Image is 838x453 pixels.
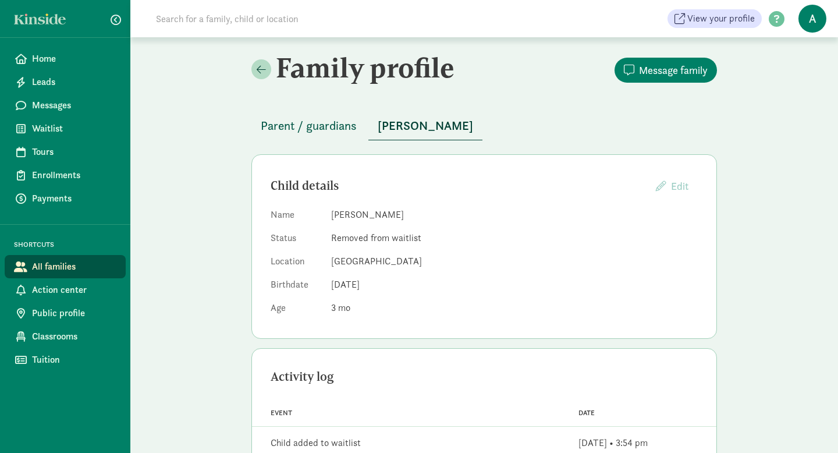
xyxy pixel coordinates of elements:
[639,62,708,78] span: Message family
[368,119,482,133] a: [PERSON_NAME]
[780,397,838,453] iframe: Chat Widget
[32,145,116,159] span: Tours
[251,112,366,140] button: Parent / guardians
[5,255,126,278] a: All families
[615,58,717,83] button: Message family
[5,278,126,302] a: Action center
[798,5,826,33] span: A
[368,112,482,140] button: [PERSON_NAME]
[32,306,116,320] span: Public profile
[578,409,595,417] span: Date
[5,302,126,325] a: Public profile
[5,47,126,70] a: Home
[331,278,360,291] span: [DATE]
[32,52,116,66] span: Home
[32,330,116,344] span: Classrooms
[331,302,350,314] span: 3
[271,301,322,320] dt: Age
[378,116,473,135] span: [PERSON_NAME]
[32,168,116,182] span: Enrollments
[32,98,116,112] span: Messages
[32,122,116,136] span: Waitlist
[271,176,647,195] div: Child details
[5,187,126,210] a: Payments
[331,254,698,268] dd: [GEOGRAPHIC_DATA]
[5,348,126,371] a: Tuition
[271,231,322,250] dt: Status
[32,353,116,367] span: Tuition
[331,208,698,222] dd: [PERSON_NAME]
[32,283,116,297] span: Action center
[271,208,322,226] dt: Name
[5,164,126,187] a: Enrollments
[32,75,116,89] span: Leads
[251,119,366,133] a: Parent / guardians
[149,7,475,30] input: Search for a family, child or location
[671,179,688,193] span: Edit
[271,278,322,296] dt: Birthdate
[271,367,698,386] div: Activity log
[271,254,322,273] dt: Location
[5,70,126,94] a: Leads
[647,174,698,199] button: Edit
[331,231,698,245] dd: Removed from waitlist
[32,260,116,274] span: All families
[578,436,648,450] div: [DATE] • 3:54 pm
[687,12,755,26] span: View your profile
[271,409,292,417] span: Event
[271,436,361,450] div: Child added to waitlist
[667,9,762,28] a: View your profile
[251,51,482,84] h2: Family profile
[261,116,357,135] span: Parent / guardians
[32,192,116,206] span: Payments
[5,117,126,140] a: Waitlist
[5,94,126,117] a: Messages
[5,325,126,348] a: Classrooms
[5,140,126,164] a: Tours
